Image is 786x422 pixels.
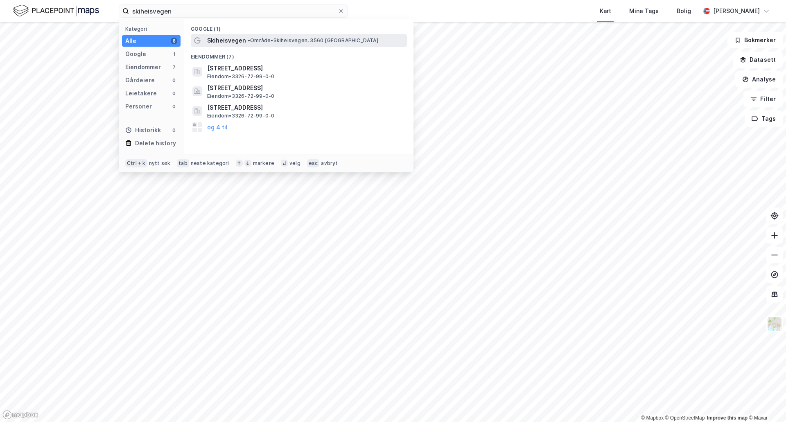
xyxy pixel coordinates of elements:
[735,71,783,88] button: Analyse
[125,75,155,85] div: Gårdeiere
[629,6,659,16] div: Mine Tags
[125,102,152,111] div: Personer
[125,88,157,98] div: Leietakere
[665,415,705,421] a: OpenStreetMap
[641,415,664,421] a: Mapbox
[171,77,177,83] div: 0
[2,410,38,420] a: Mapbox homepage
[207,113,274,119] span: Eiendom • 3326-72-99-0-0
[289,160,300,167] div: velg
[207,73,274,80] span: Eiendom • 3326-72-99-0-0
[707,415,748,421] a: Improve this map
[184,47,413,62] div: Eiendommer (7)
[13,4,99,18] img: logo.f888ab2527a4732fd821a326f86c7f29.svg
[743,91,783,107] button: Filter
[677,6,691,16] div: Bolig
[713,6,760,16] div: [PERSON_NAME]
[307,159,320,167] div: esc
[253,160,274,167] div: markere
[135,138,176,148] div: Delete history
[207,122,228,132] button: og 4 til
[727,32,783,48] button: Bokmerker
[171,127,177,133] div: 0
[125,36,136,46] div: Alle
[248,37,378,44] span: Område • Skiheisvegen, 3560 [GEOGRAPHIC_DATA]
[207,93,274,99] span: Eiendom • 3326-72-99-0-0
[745,383,786,422] iframe: Chat Widget
[125,26,181,32] div: Kategori
[125,159,147,167] div: Ctrl + k
[321,160,338,167] div: avbryt
[177,159,189,167] div: tab
[207,103,404,113] span: [STREET_ADDRESS]
[745,111,783,127] button: Tags
[125,125,161,135] div: Historikk
[248,37,250,43] span: •
[125,62,161,72] div: Eiendommer
[171,51,177,57] div: 1
[191,160,229,167] div: neste kategori
[171,38,177,44] div: 8
[129,5,338,17] input: Søk på adresse, matrikkel, gårdeiere, leietakere eller personer
[171,90,177,97] div: 0
[125,49,146,59] div: Google
[207,36,246,45] span: Skiheisvegen
[733,52,783,68] button: Datasett
[767,316,782,332] img: Z
[207,83,404,93] span: [STREET_ADDRESS]
[149,160,171,167] div: nytt søk
[171,64,177,70] div: 7
[171,103,177,110] div: 0
[207,63,404,73] span: [STREET_ADDRESS]
[184,19,413,34] div: Google (1)
[600,6,611,16] div: Kart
